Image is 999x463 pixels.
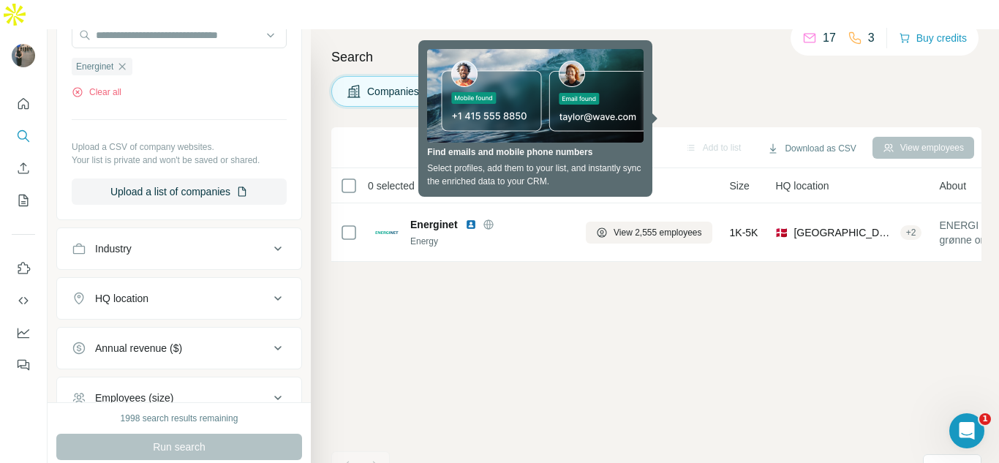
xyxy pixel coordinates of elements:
button: My lists [12,187,35,214]
img: LinkedIn logo [465,219,477,230]
button: HQ location [57,281,301,316]
button: View 2,555 employees [586,222,712,244]
span: 1 [979,413,991,425]
button: Upload a list of companies [72,178,287,205]
button: Enrich CSV [12,155,35,181]
span: [GEOGRAPHIC_DATA], Region of [GEOGRAPHIC_DATA] [793,225,894,240]
button: Industry [57,231,301,266]
span: View 2,555 employees [614,226,702,239]
h4: Search [331,47,981,67]
img: Logo of Energinet [375,221,399,244]
div: Annual revenue ($) [95,341,182,355]
div: Industry [95,241,132,256]
button: Feedback [12,352,35,378]
button: Dashboard [12,320,35,346]
div: HQ location [95,291,148,306]
p: Your list is private and won't be saved or shared. [72,154,287,167]
img: Avatar [12,44,35,67]
button: Use Surfe API [12,287,35,314]
p: 3 [868,29,875,47]
span: About [939,178,966,193]
iframe: Intercom live chat [949,413,984,448]
button: Annual revenue ($) [57,331,301,366]
span: Energinet [76,60,113,73]
button: Search [12,123,35,149]
span: People [479,84,513,99]
span: 0 selected [368,178,415,193]
span: Energinet [410,217,458,232]
div: + 2 [900,226,922,239]
button: Quick start [12,91,35,117]
button: Download as CSV [757,138,866,159]
button: Use Surfe on LinkedIn [12,255,35,282]
span: Companies [367,84,421,99]
div: 1998 search results remaining [121,412,238,425]
span: HQ location [775,178,829,193]
div: Energy [410,235,568,248]
p: 17 [823,29,836,47]
span: 1K-5K [730,225,758,240]
span: Size [730,178,750,193]
span: Employees [586,178,636,193]
button: Buy credits [899,28,967,48]
span: 🇩🇰 [775,225,788,240]
button: Clear all [72,86,121,99]
p: Upload a CSV of company websites. [72,140,287,154]
button: Employees (size) [57,380,301,415]
div: Employees (size) [95,391,173,405]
